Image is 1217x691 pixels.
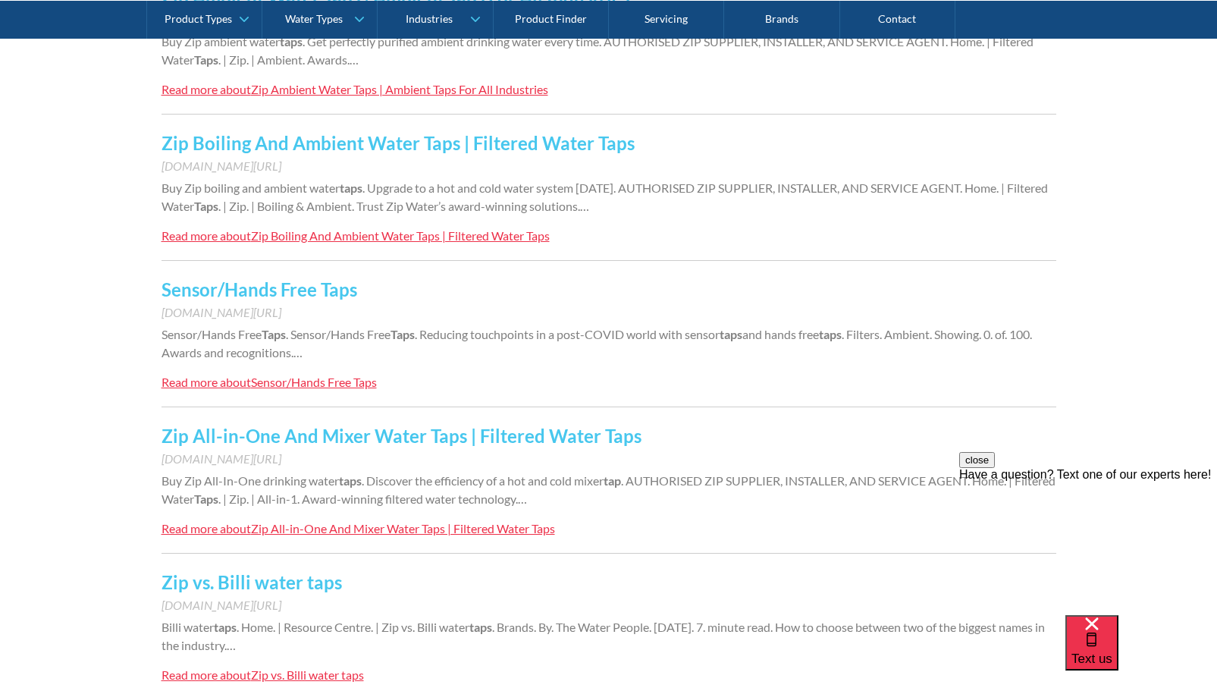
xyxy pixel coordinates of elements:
strong: tap [604,473,621,488]
span: . Reducing touchpoints in a post-COVID world with sensor [415,327,720,341]
strong: taps [340,181,362,195]
a: Zip All-in-One And Mixer Water Taps | Filtered Water Taps [162,425,641,447]
strong: Taps [262,327,286,341]
div: [DOMAIN_NAME][URL] [162,157,1056,175]
a: Zip Boiling And Ambient Water Taps | Filtered Water Taps [162,132,635,154]
div: Read more about [162,375,251,389]
div: [DOMAIN_NAME][URL] [162,596,1056,614]
strong: taps [819,327,842,341]
span: … [293,345,303,360]
div: Zip Ambient Water Taps | Ambient Taps For All Industries [251,82,548,96]
a: Read more aboutZip Ambient Water Taps | Ambient Taps For All Industries [162,80,548,99]
strong: taps [469,620,492,634]
span: . Discover the efficiency of a hot and cold mixer [362,473,604,488]
a: Read more aboutSensor/Hands Free Taps [162,373,377,391]
span: … [350,52,359,67]
span: … [580,199,589,213]
span: … [518,492,527,506]
a: Sensor/Hands Free Taps [162,278,357,300]
span: . Brands. By. The Water People. [DATE]. 7. minute read. How to choose between two of the biggest ... [162,620,1045,652]
span: . Filters. Ambient. Showing. 0. of. 100. Awards and recognitions. [162,327,1032,360]
span: . Upgrade to a hot and cold water system [DATE]. AUTHORISED ZIP SUPPLIER, INSTALLER, AND SERVICE ... [162,181,1048,213]
span: Sensor/Hands Free [162,327,262,341]
span: Buy Zip All-In-One drinking water [162,473,339,488]
span: Buy Zip ambient water [162,34,280,49]
div: Zip Boiling And Ambient Water Taps | Filtered Water Taps [251,228,550,243]
strong: taps [339,473,362,488]
span: … [227,638,236,652]
div: Zip vs. Billi water taps [251,667,364,682]
span: . | Zip. | Ambient. Awards. [218,52,350,67]
a: Zip vs. Billi water taps [162,571,342,593]
strong: Taps [391,327,415,341]
div: Read more about [162,82,251,96]
a: Read more aboutZip vs. Billi water taps [162,666,364,684]
span: . | Zip. | Boiling & Ambient. Trust Zip Water’s award-winning solutions. [218,199,580,213]
span: . AUTHORISED ZIP SUPPLIER, INSTALLER, AND SERVICE AGENT. Home. | Filtered Water [162,473,1055,506]
strong: Taps [194,52,218,67]
div: Read more about [162,667,251,682]
span: Buy Zip boiling and ambient water [162,181,340,195]
iframe: podium webchat widget prompt [959,452,1217,634]
a: Read more aboutZip All-in-One And Mixer Water Taps | Filtered Water Taps [162,520,555,538]
strong: taps [214,620,237,634]
div: Sensor/Hands Free Taps [251,375,377,389]
span: and hands free [742,327,819,341]
a: Read more aboutZip Boiling And Ambient Water Taps | Filtered Water Taps [162,227,550,245]
div: Read more about [162,228,251,243]
strong: Taps [194,199,218,213]
div: Industries [406,12,453,25]
span: Billi water [162,620,214,634]
span: . Home. | Resource Centre. | Zip vs. Billi water [237,620,469,634]
div: Water Types [285,12,343,25]
div: Read more about [162,521,251,536]
span: . Get perfectly purified ambient drinking water every time. AUTHORISED ZIP SUPPLIER, INSTALLER, A... [162,34,1034,67]
span: . | Zip. | All-in-1. Award-winning filtered water technology. [218,492,518,506]
div: Product Types [165,12,232,25]
div: [DOMAIN_NAME][URL] [162,303,1056,322]
div: [DOMAIN_NAME][URL] [162,450,1056,468]
iframe: podium webchat widget bubble [1065,615,1217,691]
span: . Sensor/Hands Free [286,327,391,341]
strong: Taps [194,492,218,506]
div: Zip All-in-One And Mixer Water Taps | Filtered Water Taps [251,521,555,536]
strong: taps [280,34,303,49]
strong: taps [720,327,742,341]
